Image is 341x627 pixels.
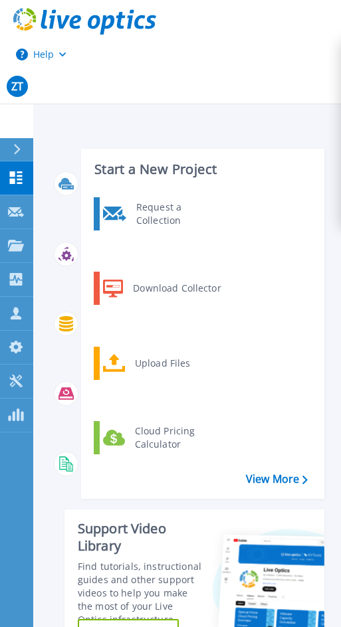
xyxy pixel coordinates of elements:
div: Cloud Pricing Calculator [128,424,227,451]
div: Support Video Library [78,520,204,555]
h3: Start a New Project [94,162,307,177]
div: Download Collector [126,275,227,302]
a: View More [246,473,308,486]
a: Upload Files [94,347,230,380]
a: Request a Collection [94,197,230,230]
span: ZT [11,81,23,92]
div: Request a Collection [130,201,227,227]
a: Download Collector [94,272,230,305]
a: Cloud Pricing Calculator [94,421,230,454]
div: Upload Files [128,350,227,377]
